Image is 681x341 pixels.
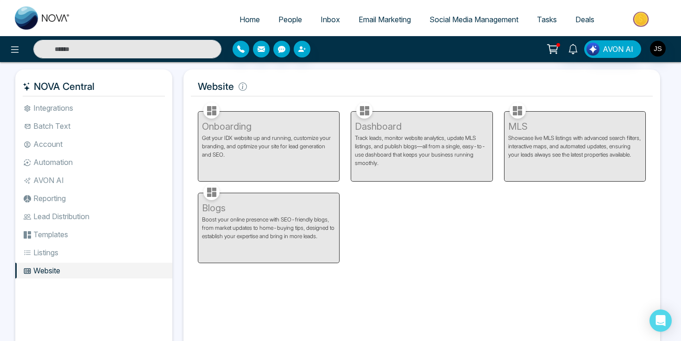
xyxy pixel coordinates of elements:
[575,15,594,24] span: Deals
[23,77,165,96] h5: NOVA Central
[15,154,172,170] li: Automation
[603,44,633,55] span: AVON AI
[15,136,172,152] li: Account
[15,263,172,278] li: Website
[650,41,666,57] img: User Avatar
[240,15,260,24] span: Home
[15,6,70,30] img: Nova CRM Logo
[537,15,557,24] span: Tasks
[15,172,172,188] li: AVON AI
[311,11,349,28] a: Inbox
[15,100,172,116] li: Integrations
[586,43,599,56] img: Lead Flow
[191,77,653,96] h5: Website
[649,309,672,332] div: Open Intercom Messenger
[420,11,528,28] a: Social Media Management
[321,15,340,24] span: Inbox
[278,15,302,24] span: People
[230,11,269,28] a: Home
[15,118,172,134] li: Batch Text
[429,15,518,24] span: Social Media Management
[566,11,604,28] a: Deals
[349,11,420,28] a: Email Marketing
[15,245,172,260] li: Listings
[269,11,311,28] a: People
[15,208,172,224] li: Lead Distribution
[359,15,411,24] span: Email Marketing
[528,11,566,28] a: Tasks
[15,227,172,242] li: Templates
[15,190,172,206] li: Reporting
[608,9,675,30] img: Market-place.gif
[584,40,641,58] button: AVON AI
